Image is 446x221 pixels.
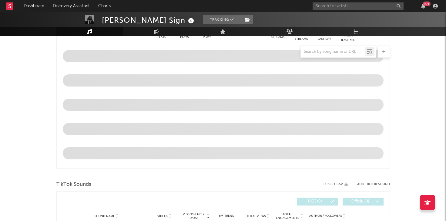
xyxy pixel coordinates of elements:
button: Export CSV [323,182,348,186]
button: Official(0) [343,198,384,206]
span: Total Engagements [275,212,300,220]
span: TikTok Sounds [56,181,91,188]
button: UGC(0) [297,198,338,206]
button: + Add TikTok Sound [348,183,390,186]
button: 99+ [421,4,425,8]
button: + Add TikTok Sound [354,183,390,186]
input: Search by song name or URL [301,49,365,54]
div: 6M Trend [213,214,241,218]
button: Tracking [203,15,241,24]
span: Videos [157,214,168,218]
span: Sound Name [95,214,115,218]
div: 99 + [423,2,431,6]
input: Search for artists [313,2,404,10]
span: UGC ( 0 ) [301,200,329,203]
div: [PERSON_NAME] $ign [102,15,196,25]
span: Total Views [246,214,266,218]
span: Official ( 0 ) [347,200,374,203]
span: Videos (last 7 days) [181,212,206,220]
span: Author / Followers [309,214,342,218]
